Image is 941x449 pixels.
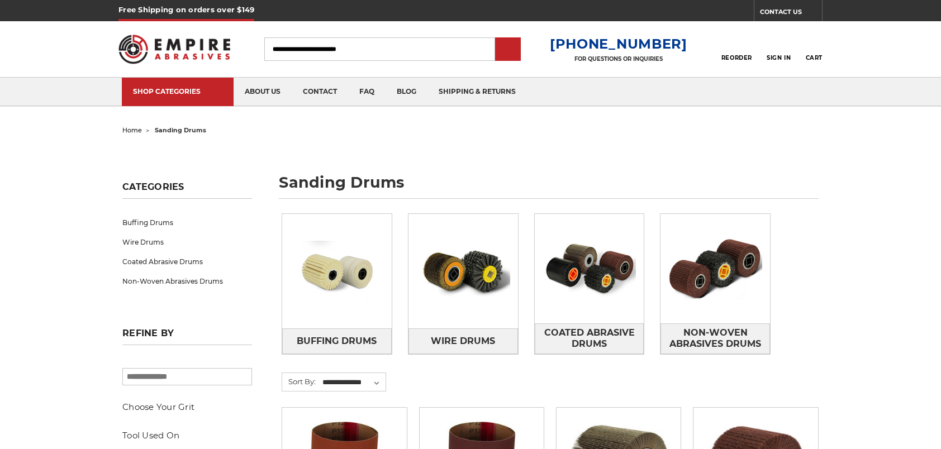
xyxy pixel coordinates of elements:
span: Non-Woven Abrasives Drums [661,323,769,354]
a: Non-Woven Abrasives Drums [122,271,252,291]
span: Sign In [767,54,791,61]
div: SHOP CATEGORIES [133,87,222,95]
a: [PHONE_NUMBER] [550,36,687,52]
span: sanding drums [155,126,206,134]
a: home [122,126,142,134]
a: contact [292,78,348,106]
h5: Categories [122,181,252,199]
a: Non-Woven Abrasives Drums [660,323,770,354]
img: Wire Drums [408,217,518,326]
label: Sort By: [282,373,316,390]
h5: Refine by [122,328,252,345]
a: Reorder [721,37,752,61]
h5: Tool Used On [122,429,252,442]
img: Empire Abrasives [118,27,230,71]
a: Cart [806,37,823,61]
a: Coated Abrasive Drums [535,323,644,354]
a: Wire Drums [408,328,518,354]
a: Buffing Drums [282,328,392,354]
p: FOR QUESTIONS OR INQUIRIES [550,55,687,63]
img: Coated Abrasive Drums [535,230,644,307]
a: about us [234,78,292,106]
span: Wire Drums [431,332,495,351]
a: shipping & returns [427,78,527,106]
img: Buffing Drums [282,233,392,310]
a: Coated Abrasive Drums [122,252,252,271]
h1: sanding drums [279,175,819,199]
span: Reorder [721,54,752,61]
h5: Choose Your Grit [122,400,252,414]
img: Non-Woven Abrasives Drums [660,230,770,307]
span: Cart [806,54,823,61]
a: blog [386,78,427,106]
a: CONTACT US [760,6,822,21]
select: Sort By: [321,374,386,391]
a: faq [348,78,386,106]
span: Buffing Drums [297,332,377,351]
a: Wire Drums [122,232,252,252]
a: Buffing Drums [122,213,252,232]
